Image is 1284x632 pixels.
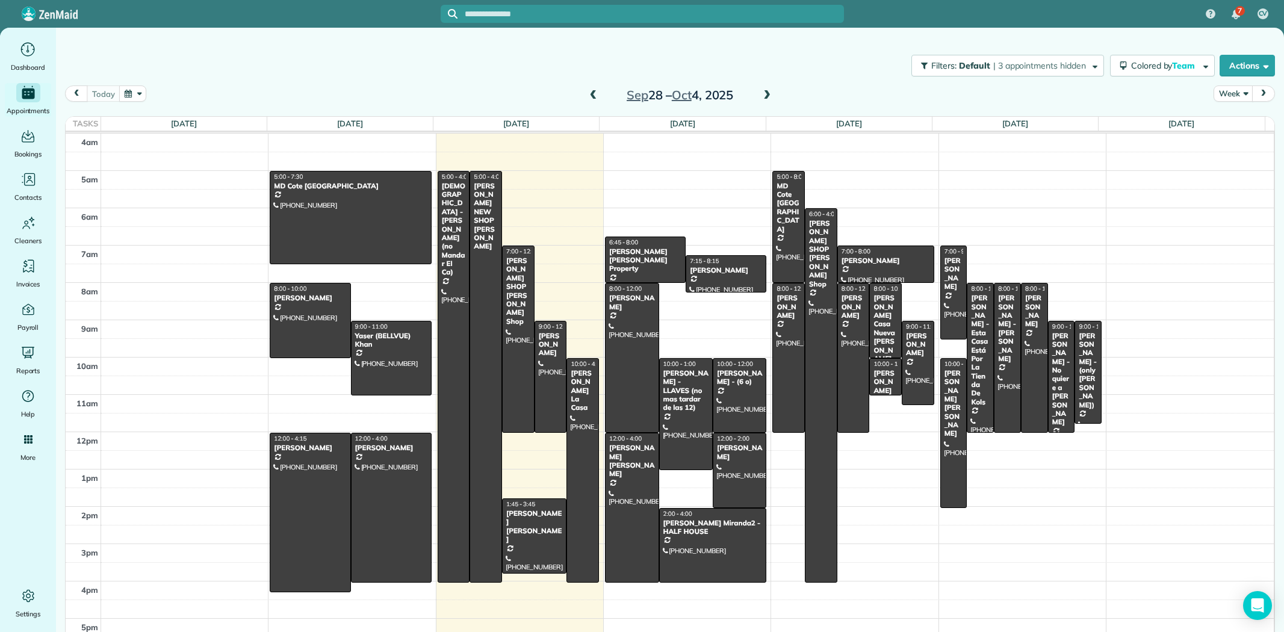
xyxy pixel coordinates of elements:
div: Yaser (BELLVUE) Khan [355,332,428,349]
span: Oct [672,87,692,102]
div: [DEMOGRAPHIC_DATA] - [PERSON_NAME] (no Mandar El Ca) [441,182,467,277]
span: Team [1172,60,1197,71]
div: Open Intercom Messenger [1243,591,1272,620]
span: 7:00 - 8:00 [842,247,870,255]
span: 4am [81,137,98,147]
span: 5am [81,175,98,184]
span: 8:00 - 12:00 [777,285,809,293]
span: Help [21,408,36,420]
span: Colored by [1131,60,1199,71]
span: CV [1259,9,1268,19]
span: 7:00 - 12:00 [506,247,539,255]
span: 7 [1238,6,1242,16]
span: Appointments [7,105,50,117]
span: 8:00 - 12:00 [971,285,1003,293]
span: 6:45 - 8:00 [609,238,638,246]
div: [PERSON_NAME] - [PERSON_NAME] [997,294,1017,363]
span: 10:00 - 2:00 [944,360,977,368]
a: Filters: Default | 3 appointments hidden [905,55,1103,76]
span: 12:00 - 4:00 [609,435,642,442]
div: [PERSON_NAME] - Esta Casa Está Por La Tienda De Kols [970,294,990,406]
span: 8am [81,287,98,296]
span: 10:00 - 1:00 [663,360,696,368]
a: Cleaners [5,213,51,247]
a: [DATE] [836,119,862,128]
a: Payroll [5,300,51,333]
span: 7am [81,249,98,259]
span: 12:00 - 2:00 [717,435,749,442]
a: Invoices [5,256,51,290]
button: Filters: Default | 3 appointments hidden [911,55,1103,76]
div: [PERSON_NAME] [1025,294,1044,329]
span: 8:00 - 12:00 [998,285,1031,293]
span: Payroll [17,321,39,333]
span: 8:00 - 10:00 [873,285,906,293]
button: Week [1214,85,1253,102]
a: [DATE] [1168,119,1194,128]
div: [PERSON_NAME] [355,444,428,452]
button: today [87,85,120,102]
button: next [1252,85,1275,102]
a: Dashboard [5,40,51,73]
div: [PERSON_NAME] SHOP [PERSON_NAME] Shop [808,219,834,288]
span: 5:00 - 8:00 [777,173,805,181]
th: Tasks [66,117,101,131]
div: [PERSON_NAME] [689,266,763,274]
span: 9:00 - 11:15 [906,323,938,330]
button: Focus search [441,9,457,19]
span: 10:00 - 11:00 [873,360,910,368]
span: Invoices [16,278,40,290]
button: Actions [1220,55,1275,76]
a: Reports [5,343,51,377]
span: 3pm [81,548,98,557]
a: [DATE] [1002,119,1028,128]
span: 1:45 - 3:45 [506,500,535,508]
div: [PERSON_NAME] [273,444,347,452]
span: Bookings [14,148,42,160]
span: 4pm [81,585,98,595]
span: 11am [76,398,98,408]
span: 2pm [81,510,98,520]
span: 12pm [76,436,98,445]
div: MD Cote [GEOGRAPHIC_DATA] [776,182,801,234]
span: 9:00 - 12:00 [539,323,571,330]
span: 5:00 - 4:00 [474,173,503,181]
span: 8:00 - 10:00 [274,285,306,293]
h2: 28 – 4, 2025 [605,88,755,102]
span: 9:00 - 12:00 [1052,323,1085,330]
span: 12:00 - 4:00 [355,435,388,442]
span: Contacts [14,191,42,203]
div: [PERSON_NAME] [776,294,801,320]
a: [DATE] [503,119,529,128]
a: Help [5,386,51,420]
span: Reports [16,365,40,377]
div: [PERSON_NAME] - No quiere a [PERSON_NAME] [1052,332,1072,427]
div: [PERSON_NAME] [PERSON_NAME] [944,369,964,438]
span: 9am [81,324,98,333]
div: [PERSON_NAME] [273,294,347,302]
div: [PERSON_NAME] [PERSON_NAME] [506,509,563,544]
span: 2:00 - 4:00 [663,510,692,518]
span: Sep [627,87,648,102]
div: MD Cote [GEOGRAPHIC_DATA] [273,182,427,190]
div: [PERSON_NAME] - (6 o) [716,369,763,386]
span: More [20,451,36,463]
div: [PERSON_NAME] SHOP [PERSON_NAME] Shop [506,256,531,326]
span: 10am [76,361,98,371]
div: 7 unread notifications [1223,1,1248,28]
div: [PERSON_NAME] [841,294,866,320]
div: [PERSON_NAME] [716,444,763,461]
span: 6am [81,212,98,222]
div: [PERSON_NAME] [873,369,898,395]
a: [DATE] [670,119,696,128]
a: Contacts [5,170,51,203]
div: [PERSON_NAME] [PERSON_NAME] [609,444,655,479]
div: [PERSON_NAME] - LLAVES (no mas tardar de las 12) [663,369,709,412]
a: Settings [5,586,51,620]
span: | 3 appointments hidden [993,60,1086,71]
span: 5:00 - 7:30 [274,173,303,181]
div: [PERSON_NAME] [609,294,655,311]
span: 7:15 - 8:15 [690,257,719,265]
span: Settings [16,608,41,620]
span: Filters: [931,60,957,71]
